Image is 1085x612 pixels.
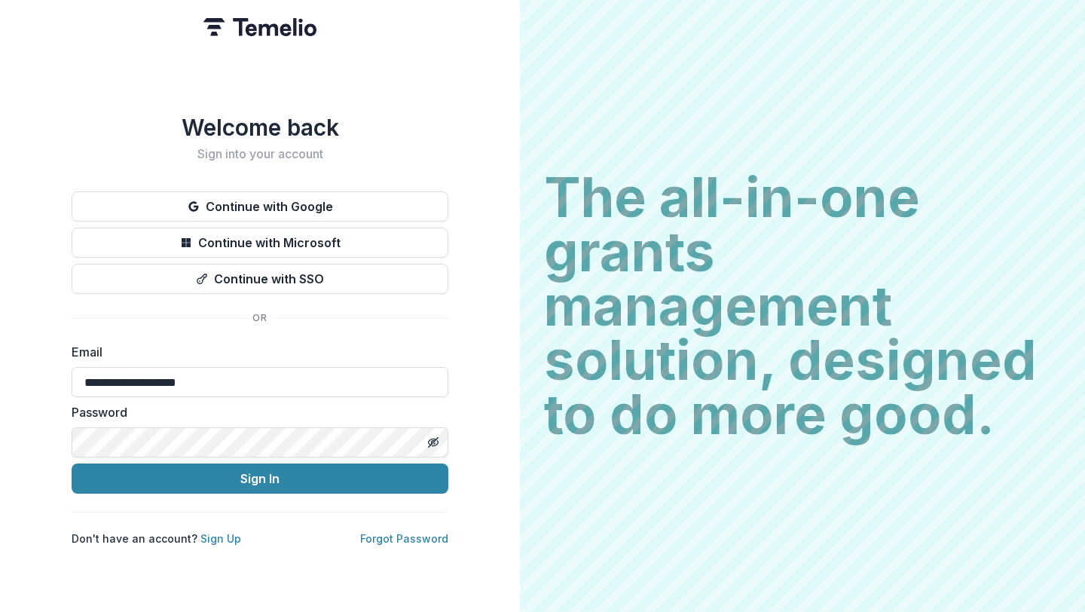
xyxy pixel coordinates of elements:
[203,18,316,36] img: Temelio
[72,343,439,361] label: Email
[72,228,448,258] button: Continue with Microsoft
[360,532,448,545] a: Forgot Password
[72,191,448,222] button: Continue with Google
[72,464,448,494] button: Sign In
[72,114,448,141] h1: Welcome back
[72,147,448,161] h2: Sign into your account
[200,532,241,545] a: Sign Up
[421,430,445,454] button: Toggle password visibility
[72,264,448,294] button: Continue with SSO
[72,531,241,546] p: Don't have an account?
[72,403,439,421] label: Password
